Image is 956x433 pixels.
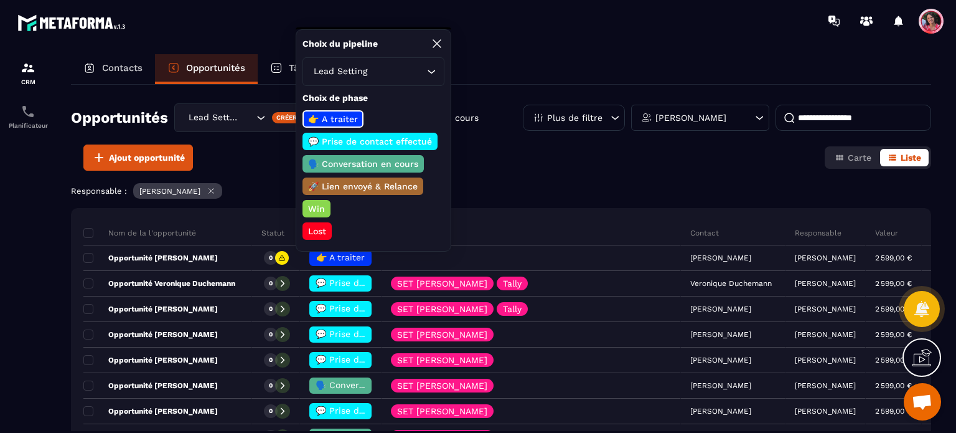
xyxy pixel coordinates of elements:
div: Créer [272,112,302,123]
p: Tâches [289,62,321,74]
p: 2 599,00 € [875,330,912,339]
img: logo [17,11,129,34]
span: Lead Setting [185,111,241,125]
p: Win [306,202,327,215]
span: Ajout opportunité [109,151,185,164]
p: [PERSON_NAME] [795,330,856,339]
p: [PERSON_NAME] [795,279,856,288]
span: Lead Setting [311,65,370,79]
span: 👉 A traiter [316,252,365,262]
p: [PERSON_NAME] [795,254,856,262]
p: [PERSON_NAME] [795,356,856,364]
p: [PERSON_NAME] [795,305,856,313]
button: Ajout opportunité [83,145,193,171]
p: Opportunité [PERSON_NAME] [83,355,218,365]
p: Tally [503,279,522,288]
input: Search for option [370,65,424,79]
p: Responsable : [71,186,127,196]
p: 💬 Prise de contact effectué [306,135,434,148]
span: Liste [901,153,921,163]
p: 0 [269,305,273,313]
p: [PERSON_NAME] [139,187,200,196]
p: Statut [261,228,284,238]
p: 🚀 Lien envoyé & Relance [306,180,419,193]
p: 0 [269,381,273,390]
a: formationformationCRM [3,51,53,95]
p: Contact [690,228,719,238]
div: Search for option [302,57,444,86]
button: Liste [880,149,929,166]
p: SET [PERSON_NAME] [397,356,487,364]
p: 2 599,00 € [875,305,912,313]
div: Ouvrir le chat [904,383,941,421]
p: SET [PERSON_NAME] [397,330,487,339]
p: SET [PERSON_NAME] [397,305,487,313]
p: 2 599,00 € [875,254,912,262]
p: Plus de filtre [547,113,602,122]
p: Lost [306,225,328,237]
p: 0 [269,330,273,339]
button: Carte [827,149,879,166]
span: 💬 Prise de contact effectué [316,278,439,288]
h2: Opportunités [71,105,168,130]
p: Tally [503,305,522,313]
img: scheduler [21,104,35,119]
p: 2 599,00 € [875,407,912,416]
p: Valeur [875,228,898,238]
p: SET [PERSON_NAME] [397,279,487,288]
a: Contacts [71,54,155,84]
p: Opportunité [PERSON_NAME] [83,253,218,263]
p: 0 [269,356,273,364]
div: Search for option [174,103,305,132]
a: Tâches [258,54,333,84]
p: 2 599,00 € [875,381,912,390]
p: 2 599,00 € [875,356,912,364]
p: 🗣️ Conversation en cours [306,158,420,170]
p: 2 599,00 € [875,279,912,288]
p: Choix de phase [302,92,444,104]
p: SET [PERSON_NAME] [397,407,487,416]
p: Opportunité [PERSON_NAME] [83,304,218,314]
p: [PERSON_NAME] [795,407,856,416]
p: 👉 A traiter [306,113,360,125]
p: [PERSON_NAME] [795,381,856,390]
input: Search for option [241,111,253,125]
p: Opportunité [PERSON_NAME] [83,406,218,416]
img: formation [21,60,35,75]
p: 0 [269,407,273,416]
a: schedulerschedulerPlanificateur [3,95,53,138]
p: CRM [3,79,53,85]
p: 0 [269,254,273,262]
p: [PERSON_NAME] [655,113,726,122]
p: Opportunité Veronique Duchemann [83,278,235,288]
span: Carte [848,153,871,163]
p: 0 [269,279,273,288]
p: Choix du pipeline [302,38,378,50]
span: 💬 Prise de contact effectué [316,354,439,364]
p: Opportunité [PERSON_NAME] [83,330,218,340]
span: 💬 Prise de contact effectué [316,303,439,313]
a: Opportunités [155,54,258,84]
p: SET [PERSON_NAME] [397,381,487,390]
p: Nom de la l'opportunité [83,228,196,238]
span: 💬 Prise de contact effectué [316,406,439,416]
p: Opportunités [186,62,245,74]
p: Planificateur [3,122,53,129]
p: Opportunité [PERSON_NAME] [83,381,218,391]
p: Contacts [102,62,143,74]
span: 💬 Prise de contact effectué [316,329,439,339]
span: 🗣️ Conversation en cours [316,380,426,390]
p: Responsable [795,228,841,238]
